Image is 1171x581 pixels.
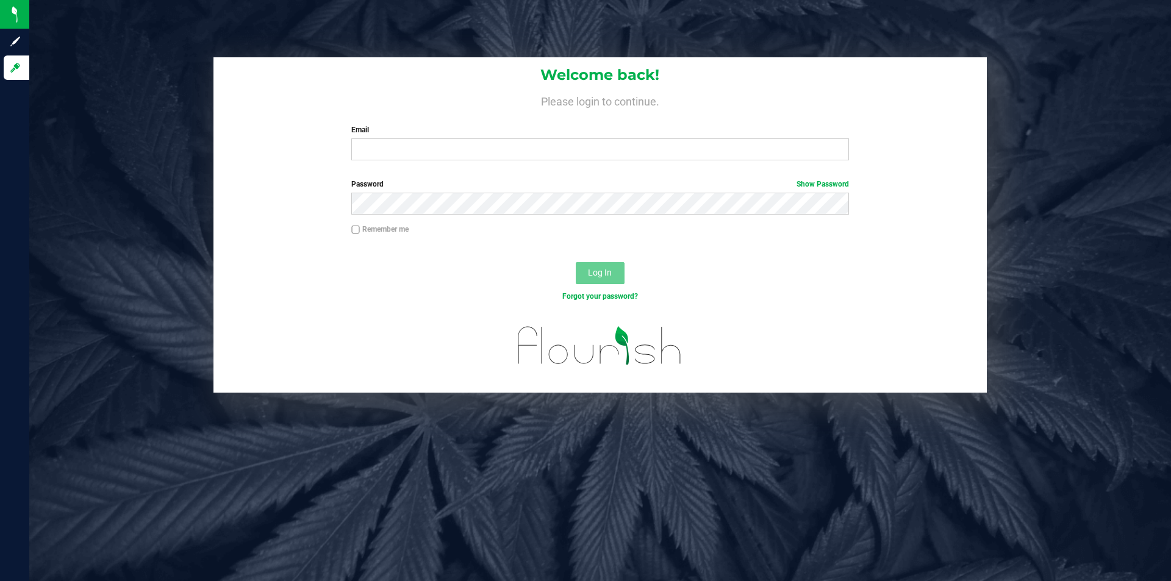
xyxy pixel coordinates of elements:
[9,62,21,74] inline-svg: Log in
[351,124,848,135] label: Email
[562,292,638,301] a: Forgot your password?
[588,268,612,277] span: Log In
[9,35,21,48] inline-svg: Sign up
[213,93,987,107] h4: Please login to continue.
[797,180,849,188] a: Show Password
[351,224,409,235] label: Remember me
[351,180,384,188] span: Password
[351,226,360,234] input: Remember me
[213,67,987,83] h1: Welcome back!
[576,262,625,284] button: Log In
[503,315,697,377] img: flourish_logo.svg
